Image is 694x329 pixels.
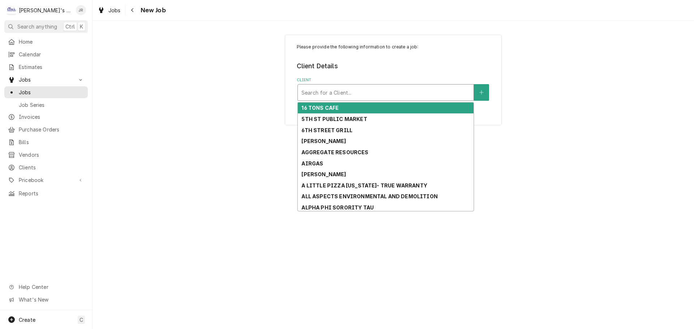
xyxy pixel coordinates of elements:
[7,5,17,15] div: C
[301,171,346,177] strong: [PERSON_NAME]
[4,20,88,33] button: Search anythingCtrlK
[297,44,490,50] p: Please provide the following information to create a job:
[4,187,88,199] a: Reports
[19,101,84,109] span: Job Series
[19,38,84,46] span: Home
[19,190,84,197] span: Reports
[19,176,73,184] span: Pricebook
[4,161,88,173] a: Clients
[285,35,502,125] div: Job Create/Update
[479,90,484,95] svg: Create New Client
[4,136,88,148] a: Bills
[4,281,88,293] a: Go to Help Center
[19,63,84,71] span: Estimates
[19,7,72,14] div: [PERSON_NAME]'s Refrigeration
[297,77,490,83] label: Client
[297,77,490,101] div: Client
[65,23,75,30] span: Ctrl
[301,127,352,133] strong: 6TH STREET GRILL
[301,138,346,144] strong: [PERSON_NAME]
[297,44,490,101] div: Job Create/Update Form
[19,164,84,171] span: Clients
[4,149,88,161] a: Vendors
[76,5,86,15] div: JR
[474,84,489,101] button: Create New Client
[80,23,83,30] span: K
[19,317,35,323] span: Create
[108,7,121,14] span: Jobs
[19,283,83,291] span: Help Center
[19,296,83,303] span: What's New
[138,5,166,15] span: New Job
[127,4,138,16] button: Navigate back
[80,316,83,324] span: C
[19,151,84,159] span: Vendors
[297,61,490,71] legend: Client Details
[4,36,88,48] a: Home
[4,61,88,73] a: Estimates
[17,23,57,30] span: Search anything
[301,204,374,211] strong: ALPHA PHI SORORITY TAU
[301,116,367,122] strong: 5TH ST PUBLIC MARKET
[301,149,368,155] strong: AGGREGATE RESOURCES
[19,138,84,146] span: Bills
[19,88,84,96] span: Jobs
[95,4,124,16] a: Jobs
[19,51,84,58] span: Calendar
[19,76,73,83] span: Jobs
[4,48,88,60] a: Calendar
[4,99,88,111] a: Job Series
[19,126,84,133] span: Purchase Orders
[4,174,88,186] a: Go to Pricebook
[4,74,88,86] a: Go to Jobs
[76,5,86,15] div: Jeff Rue's Avatar
[301,160,323,166] strong: AIRGAS
[301,193,437,199] strong: ALL ASPECTS ENVIRONMENTAL AND DEMOLITION
[19,113,84,121] span: Invoices
[7,5,17,15] div: Clay's Refrigeration's Avatar
[301,105,339,111] strong: 16 TONS CAFE
[4,294,88,306] a: Go to What's New
[4,111,88,123] a: Invoices
[301,182,427,189] strong: A LITTLE PIZZA [US_STATE]- TRUE WARRANTY
[4,124,88,135] a: Purchase Orders
[4,86,88,98] a: Jobs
